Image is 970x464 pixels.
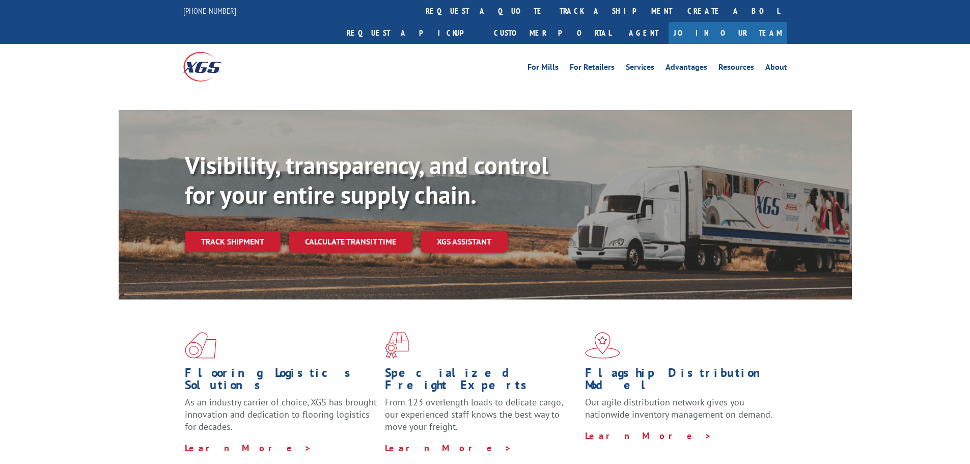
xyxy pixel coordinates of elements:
[528,63,559,74] a: For Mills
[486,22,619,44] a: Customer Portal
[385,442,512,454] a: Learn More >
[185,367,377,396] h1: Flooring Logistics Solutions
[185,149,548,210] b: Visibility, transparency, and control for your entire supply chain.
[585,396,772,420] span: Our agile distribution network gives you nationwide inventory management on demand.
[183,6,236,16] a: [PHONE_NUMBER]
[585,367,778,396] h1: Flagship Distribution Model
[666,63,707,74] a: Advantages
[626,63,654,74] a: Services
[619,22,669,44] a: Agent
[421,231,508,253] a: XGS ASSISTANT
[765,63,787,74] a: About
[289,231,412,253] a: Calculate transit time
[669,22,787,44] a: Join Our Team
[385,367,577,396] h1: Specialized Freight Experts
[385,332,409,359] img: xgs-icon-focused-on-flooring-red
[185,396,377,432] span: As an industry carrier of choice, XGS has brought innovation and dedication to flooring logistics...
[385,396,577,442] p: From 123 overlength loads to delicate cargo, our experienced staff knows the best way to move you...
[185,231,281,252] a: Track shipment
[585,332,620,359] img: xgs-icon-flagship-distribution-model-red
[339,22,486,44] a: Request a pickup
[718,63,754,74] a: Resources
[185,332,216,359] img: xgs-icon-total-supply-chain-intelligence-red
[585,430,712,442] a: Learn More >
[185,442,312,454] a: Learn More >
[570,63,615,74] a: For Retailers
